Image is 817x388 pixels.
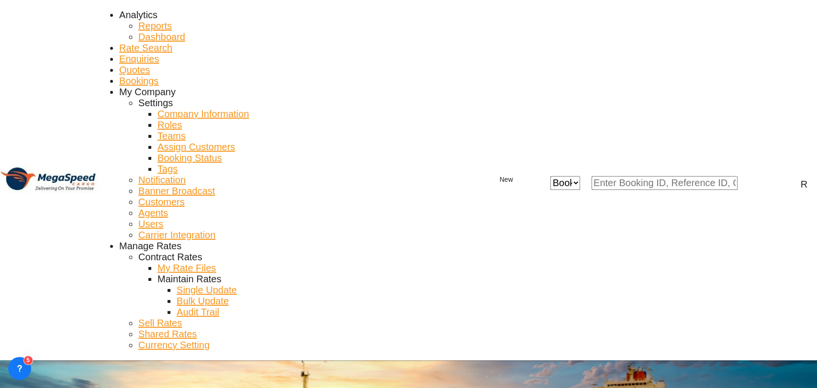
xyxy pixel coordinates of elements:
[119,54,159,64] span: Enquiries
[580,177,592,188] md-icon: icon-chevron-down
[488,176,525,183] span: New
[177,307,219,318] a: Audit Trail
[138,186,215,196] span: Banner Broadcast
[177,296,229,307] a: Bulk Update
[157,263,216,273] span: My Rate Files
[513,175,525,186] md-icon: icon-chevron-down
[138,252,202,263] div: Contract Rates
[119,241,181,252] div: Manage Rates
[138,208,168,219] a: Agents
[157,131,186,142] a: Teams
[138,21,172,32] a: Reports
[138,186,215,197] a: Banner Broadcast
[138,318,182,329] a: Sell Rates
[138,329,197,340] a: Shared Rates
[138,340,210,351] a: Currency Setting
[177,285,237,296] a: Single Update
[157,153,222,164] a: Booking Status
[119,43,172,53] span: Rate Search
[119,76,158,87] a: Bookings
[157,164,178,175] a: Tags
[177,296,229,306] span: Bulk Update
[138,340,210,350] span: Currency Setting
[138,98,173,109] div: Settings
[119,87,176,98] div: My Company
[138,252,202,262] span: Contract Rates
[138,32,185,43] a: Dashboard
[157,274,221,284] span: Maintain Rates
[157,142,235,152] span: Assign Customers
[119,65,150,75] span: Quotes
[138,175,186,186] a: Notification
[138,98,173,108] span: Settings
[119,76,158,86] span: Bookings
[138,32,185,42] span: Dashboard
[488,175,500,186] md-icon: icon-plus 400-fg
[157,263,216,274] a: My Rate Files
[138,219,163,229] span: Users
[738,177,749,188] md-icon: icon-magnify
[749,177,761,188] div: icon-magnify
[138,21,172,31] span: Reports
[157,120,182,130] span: Roles
[770,178,782,190] span: Help
[592,176,738,190] input: Enter Booking ID, Reference ID, Order ID
[138,197,185,208] a: Customers
[138,175,186,185] span: Notification
[157,109,249,120] a: Company Information
[157,153,222,163] span: Booking Status
[119,43,172,54] a: Rate Search
[483,171,529,190] button: icon-plus 400-fgNewicon-chevron-down
[177,285,237,295] span: Single Update
[119,54,159,65] a: Enquiries
[738,176,749,190] span: icon-magnify
[157,120,182,131] a: Roles
[177,307,219,317] span: Audit Trail
[138,329,197,339] span: Shared Rates
[157,142,235,153] a: Assign Customers
[119,241,181,251] span: Manage Rates
[157,109,249,119] span: Company Information
[138,219,163,230] a: Users
[539,176,550,188] md-icon: icon-close
[157,131,186,141] span: Teams
[801,179,807,190] div: R
[138,230,215,240] span: Carrier Integration
[138,230,215,241] a: Carrier Integration
[119,10,157,20] span: Analytics
[157,164,178,174] span: Tags
[119,65,150,76] a: Quotes
[138,197,185,207] span: Customers
[539,176,550,190] span: icon-close
[119,87,176,97] span: My Company
[119,10,157,21] div: Analytics
[138,208,168,218] span: Agents
[138,318,182,328] span: Sell Rates
[157,274,221,285] div: Maintain Rates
